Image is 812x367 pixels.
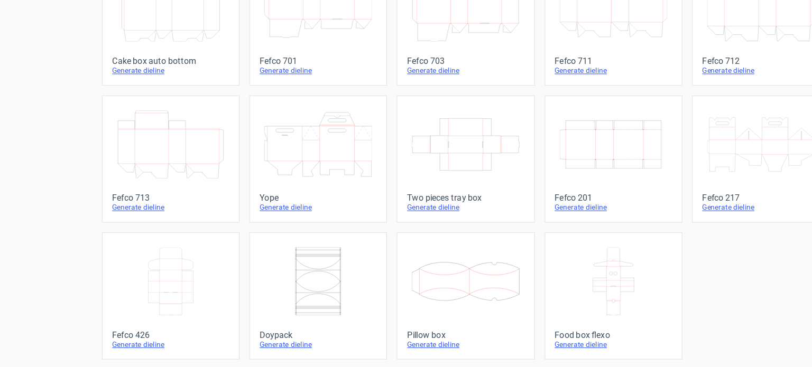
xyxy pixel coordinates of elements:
[226,96,328,104] div: Fefco 701
[355,104,457,112] div: Generate dieline
[98,343,200,351] div: Generate dieline
[98,223,200,232] div: Generate dieline
[217,11,337,121] a: Fefco 701Generate dieline
[226,223,328,232] div: Generate dieline
[89,11,209,121] a: Cake box auto bottomGenerate dieline
[89,249,209,360] a: Fefco 426Generate dieline
[89,130,209,241] a: Fefco 713Generate dieline
[226,104,328,112] div: Generate dieline
[603,11,723,121] a: Fefco 712Generate dieline
[217,249,337,360] a: DoypackGenerate dieline
[484,104,586,112] div: Generate dieline
[355,334,457,343] div: Pillow box
[355,343,457,351] div: Generate dieline
[346,130,466,241] a: Two pieces tray boxGenerate dieline
[612,104,714,112] div: Generate dieline
[475,130,595,241] a: Fefco 201Generate dieline
[98,334,200,343] div: Fefco 426
[612,215,714,223] div: Fefco 217
[484,223,586,232] div: Generate dieline
[98,96,200,104] div: Cake box auto bottom
[603,130,723,241] a: Fefco 217Generate dieline
[484,343,586,351] div: Generate dieline
[355,215,457,223] div: Two pieces tray box
[475,11,595,121] a: Fefco 711Generate dieline
[484,334,586,343] div: Food box flexo
[484,215,586,223] div: Fefco 201
[226,334,328,343] div: Doypack
[98,215,200,223] div: Fefco 713
[346,11,466,121] a: Fefco 703Generate dieline
[355,96,457,104] div: Fefco 703
[226,343,328,351] div: Generate dieline
[346,249,466,360] a: Pillow boxGenerate dieline
[612,223,714,232] div: Generate dieline
[612,96,714,104] div: Fefco 712
[217,130,337,241] a: YopeGenerate dieline
[98,104,200,112] div: Generate dieline
[484,96,586,104] div: Fefco 711
[475,249,595,360] a: Food box flexoGenerate dieline
[355,223,457,232] div: Generate dieline
[226,215,328,223] div: Yope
